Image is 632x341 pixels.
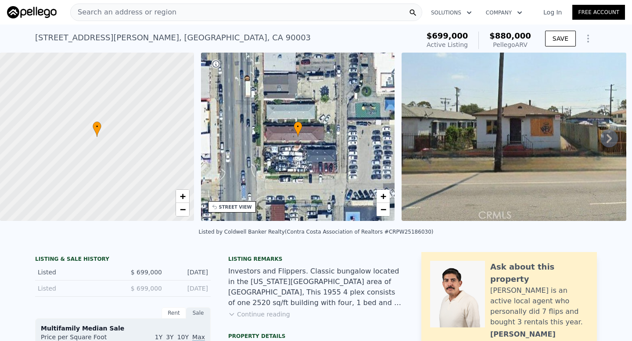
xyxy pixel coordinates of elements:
div: Listing remarks [228,256,404,263]
span: 1Y [155,334,162,341]
a: Zoom in [176,190,189,203]
a: Zoom out [176,203,189,216]
div: Property details [228,333,404,340]
span: $699,000 [427,31,468,40]
span: − [381,204,386,215]
div: Listed [38,268,116,277]
div: Multifamily Median Sale [41,324,205,333]
a: Zoom in [377,190,390,203]
div: [DATE] [169,268,208,277]
span: Search an address or region [71,7,176,18]
div: LISTING & SALE HISTORY [35,256,211,264]
div: Sale [186,307,211,319]
div: [PERSON_NAME] is an active local agent who personally did 7 flips and bought 3 rentals this year. [490,285,588,327]
button: Show Options [579,30,597,47]
span: $ 699,000 [131,285,162,292]
span: Active Listing [427,41,468,48]
div: Investors and Flippers. Classic bungalow located in the [US_STATE][GEOGRAPHIC_DATA] area of [GEOG... [228,266,404,308]
button: SAVE [545,31,576,46]
div: Listed by Coldwell Banker Realty (Contra Costa Association of Realtors #CRPW25186030) [199,229,434,235]
span: − [180,204,185,215]
span: 10Y [177,334,189,341]
div: • [294,121,302,137]
span: • [93,123,101,131]
div: Listed [38,284,116,293]
a: Free Account [572,5,625,20]
button: Continue reading [228,310,290,319]
span: + [180,191,185,202]
span: + [381,191,386,202]
button: Company [479,5,529,21]
span: 3Y [166,334,173,341]
div: [DATE] [169,284,208,293]
div: Ask about this property [490,261,588,285]
div: STREET VIEW [219,204,252,210]
img: Sale: 167554027 Parcel: 48255675 [402,53,626,221]
div: [STREET_ADDRESS][PERSON_NAME] , [GEOGRAPHIC_DATA] , CA 90003 [35,32,311,44]
div: Rent [162,307,186,319]
div: Pellego ARV [489,40,531,49]
a: Zoom out [377,203,390,216]
span: $ 699,000 [131,269,162,276]
img: Pellego [7,6,57,18]
a: Log In [533,8,572,17]
span: $880,000 [489,31,531,40]
div: • [93,121,101,137]
button: Solutions [424,5,479,21]
span: • [294,123,302,131]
